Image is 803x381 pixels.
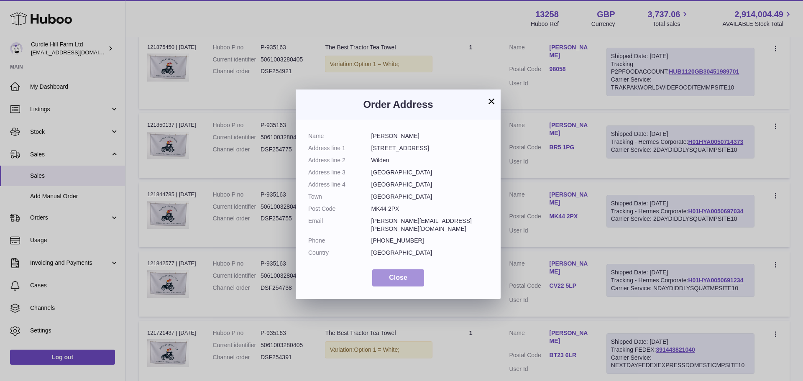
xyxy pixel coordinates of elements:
[308,249,371,257] dt: Country
[371,156,488,164] dd: Wilden
[371,169,488,176] dd: [GEOGRAPHIC_DATA]
[371,193,488,201] dd: [GEOGRAPHIC_DATA]
[308,156,371,164] dt: Address line 2
[371,132,488,140] dd: [PERSON_NAME]
[371,144,488,152] dd: [STREET_ADDRESS]
[308,98,488,111] h3: Order Address
[308,132,371,140] dt: Name
[308,169,371,176] dt: Address line 3
[308,181,371,189] dt: Address line 4
[371,181,488,189] dd: [GEOGRAPHIC_DATA]
[308,193,371,201] dt: Town
[371,237,488,245] dd: [PHONE_NUMBER]
[371,249,488,257] dd: [GEOGRAPHIC_DATA]
[372,269,424,286] button: Close
[371,205,488,213] dd: MK44 2PX
[308,237,371,245] dt: Phone
[486,96,496,106] button: ×
[308,144,371,152] dt: Address line 1
[308,205,371,213] dt: Post Code
[371,217,488,233] dd: [PERSON_NAME][EMAIL_ADDRESS][PERSON_NAME][DOMAIN_NAME]
[308,217,371,233] dt: Email
[389,274,407,281] span: Close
